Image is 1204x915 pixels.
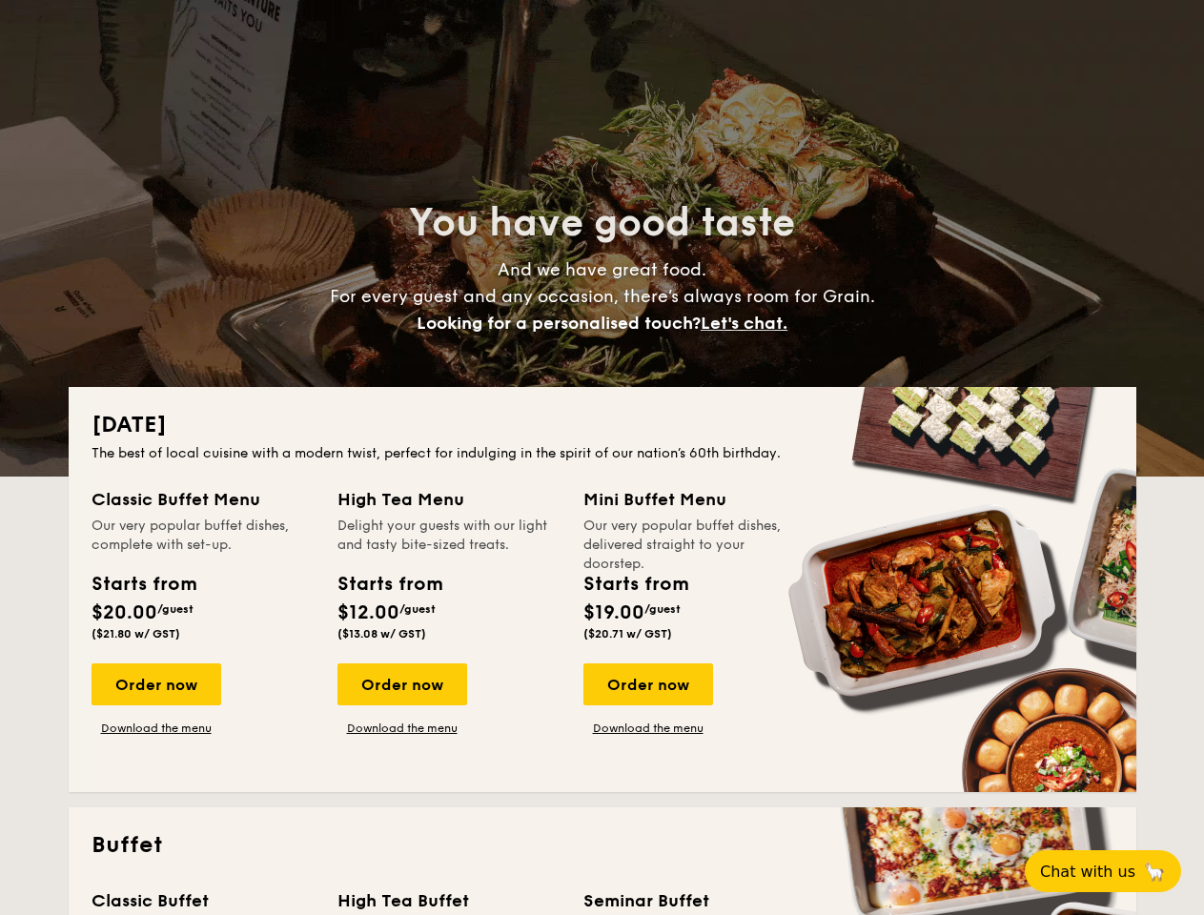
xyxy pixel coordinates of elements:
div: Delight your guests with our light and tasty bite-sized treats. [337,517,561,555]
span: 🦙 [1143,861,1166,883]
div: Order now [92,663,221,705]
div: High Tea Buffet [337,887,561,914]
span: $19.00 [583,601,644,624]
h2: Buffet [92,830,1113,861]
div: Mini Buffet Menu [583,486,806,513]
span: ($20.71 w/ GST) [583,627,672,640]
div: Order now [583,663,713,705]
div: Our very popular buffet dishes, delivered straight to your doorstep. [583,517,806,555]
div: Seminar Buffet [583,887,806,914]
button: Chat with us🦙 [1025,850,1181,892]
a: Download the menu [92,721,221,736]
div: High Tea Menu [337,486,561,513]
div: Starts from [337,570,441,599]
div: Our very popular buffet dishes, complete with set-up. [92,517,315,555]
div: Starts from [583,570,687,599]
span: And we have great food. For every guest and any occasion, there’s always room for Grain. [330,259,875,334]
span: /guest [399,602,436,616]
span: ($21.80 w/ GST) [92,627,180,640]
h2: [DATE] [92,410,1113,440]
a: Download the menu [337,721,467,736]
div: Classic Buffet [92,887,315,914]
span: ($13.08 w/ GST) [337,627,426,640]
span: Let's chat. [701,313,787,334]
div: The best of local cuisine with a modern twist, perfect for indulging in the spirit of our nation’... [92,444,1113,463]
a: Download the menu [583,721,713,736]
div: Starts from [92,570,195,599]
span: $20.00 [92,601,157,624]
span: You have good taste [409,200,795,246]
span: $12.00 [337,601,399,624]
div: Order now [337,663,467,705]
span: Chat with us [1040,863,1135,881]
span: Looking for a personalised touch? [417,313,701,334]
span: /guest [157,602,194,616]
span: /guest [644,602,681,616]
div: Classic Buffet Menu [92,486,315,513]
